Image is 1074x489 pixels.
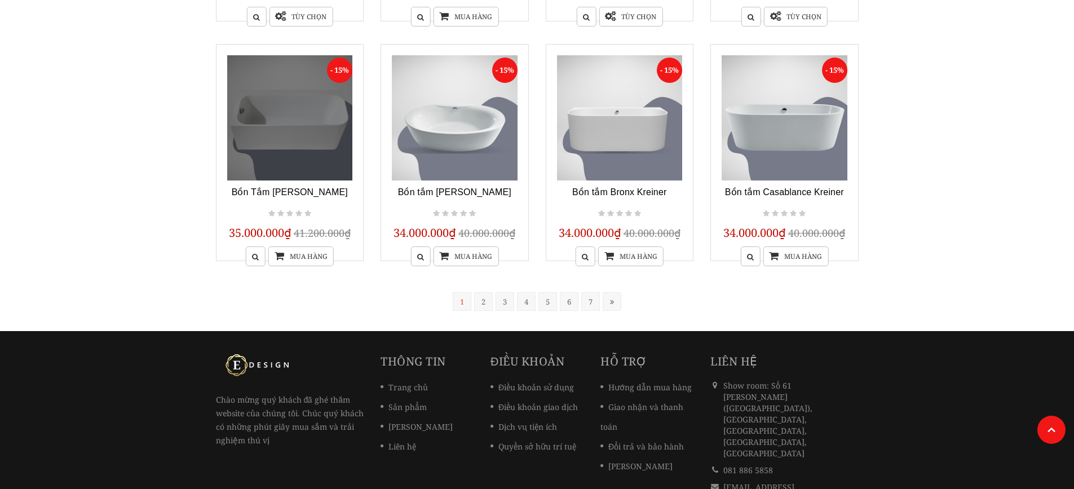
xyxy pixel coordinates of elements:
[790,209,797,219] i: Not rated yet!
[625,209,632,219] i: Not rated yet!
[634,209,641,219] i: Not rated yet!
[294,226,351,240] span: 41.200.000₫
[431,207,478,221] div: Not rated yet!
[268,246,334,266] a: Mua hàng
[657,58,682,83] span: - 15%
[433,7,498,27] a: Mua hàng
[764,7,828,27] a: Tùy chọn
[822,58,847,83] span: - 15%
[600,354,647,369] a: Hỗ trợ
[496,292,514,311] a: 3
[763,246,828,266] a: Mua hàng
[607,209,614,219] i: Not rated yet!
[232,187,348,197] a: Bồn Tắm [PERSON_NAME]
[304,209,311,219] i: Not rated yet!
[381,421,453,432] a: [PERSON_NAME]
[517,292,536,311] a: 4
[761,207,807,221] div: Not rated yet!
[490,402,578,412] a: Điều khoản giao dịch
[381,354,446,369] a: Thông tin
[469,209,476,219] i: Not rated yet!
[490,354,564,369] a: Điều khoản
[474,292,493,311] a: 2
[600,402,683,432] a: Giao nhận và thanh toán
[229,225,291,240] span: 35.000.000₫
[723,380,812,459] span: Show room: Số 61 [PERSON_NAME] ([GEOGRAPHIC_DATA]), [GEOGRAPHIC_DATA], [GEOGRAPHIC_DATA], [GEOGRA...
[1037,416,1066,444] a: Lên đầu trang
[599,7,662,27] a: Tùy chọn
[710,354,758,369] span: Liên hệ
[600,461,673,472] a: [PERSON_NAME]
[286,209,293,219] i: Not rated yet!
[490,441,576,452] a: Quyền sở hữu trí tuệ
[616,209,623,219] i: Not rated yet!
[799,209,806,219] i: Not rated yet!
[398,187,511,197] a: Bồn tắm [PERSON_NAME]
[600,441,684,452] a: Đổi trả và bảo hành
[788,226,845,240] span: 40.000.000₫
[538,292,557,311] a: 5
[460,209,467,219] i: Not rated yet!
[433,209,440,219] i: Not rated yet!
[490,421,557,432] a: Dịch vụ tiện ích
[451,209,458,219] i: Not rated yet!
[453,292,471,311] a: 1
[781,209,788,219] i: Not rated yet!
[723,225,786,240] span: 34.000.000₫
[277,209,284,219] i: Not rated yet!
[268,209,275,219] i: Not rated yet!
[596,207,643,221] div: Not rated yet!
[381,441,416,452] a: Liên hệ
[433,246,498,266] a: Mua hàng
[560,292,578,311] a: 6
[559,225,621,240] span: 34.000.000₫
[581,292,600,311] a: 7
[763,209,770,219] i: Not rated yet!
[269,7,333,27] a: Tùy chọn
[216,354,300,376] img: logo Kreiner Germany - Edesign Interior
[394,225,456,240] span: 34.000.000₫
[327,58,352,83] span: - 15%
[490,382,574,393] a: Điều khoản sử dụng
[381,382,428,393] a: Trang chủ
[598,209,605,219] i: Not rated yet!
[458,226,515,240] span: 40.000.000₫
[295,209,302,219] i: Not rated yet!
[600,382,692,393] a: Hướng dẫn mua hàng
[381,402,427,412] a: Sản phẩm
[492,58,518,83] span: - 15%
[624,226,680,240] span: 40.000.000₫
[723,465,773,475] a: 081 886 5858
[598,246,664,266] a: Mua hàng
[725,187,844,197] a: Bồn tắm Casablance Kreiner
[267,207,313,221] div: Not rated yet!
[772,209,779,219] i: Not rated yet!
[216,354,364,447] p: Chào mừng quý khách đã ghé thăm website của chúng tôi. Chúc quý khách có những phút giây mua sắm ...
[572,187,666,197] a: Bồn tắm Bronx Kreiner
[442,209,449,219] i: Not rated yet!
